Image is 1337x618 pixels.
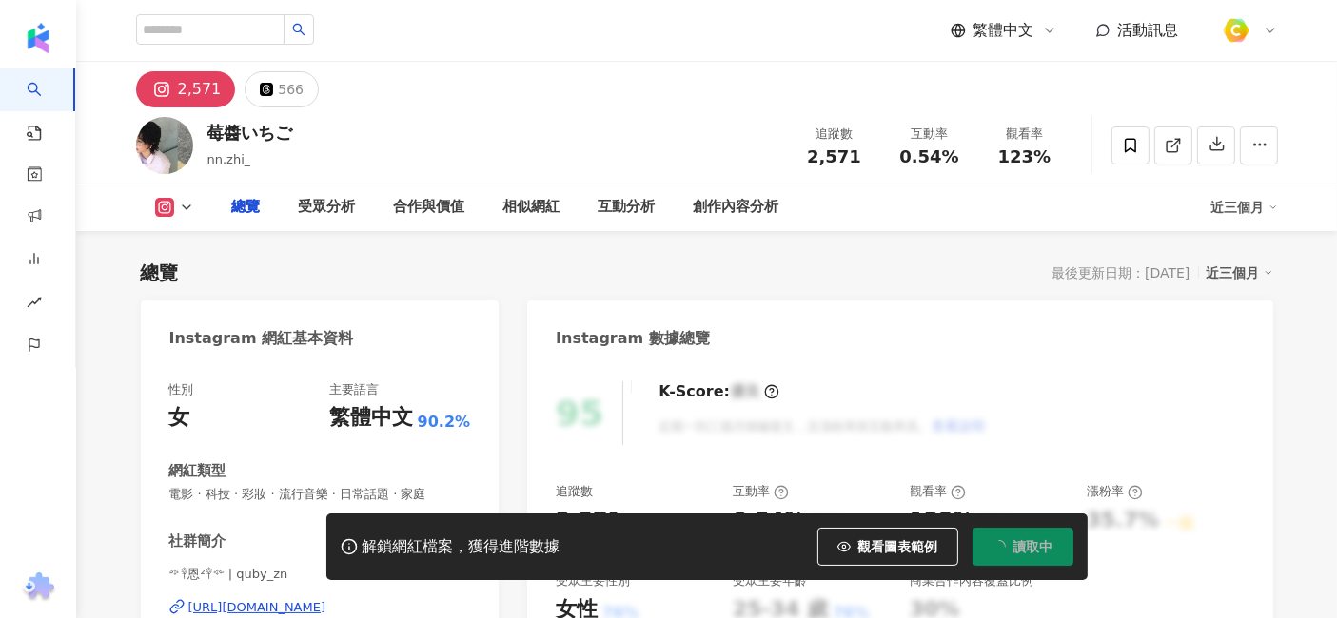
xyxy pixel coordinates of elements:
[1211,192,1278,222] div: 近三個月
[973,20,1034,41] span: 繁體中文
[188,599,326,616] div: [URL][DOMAIN_NAME]
[1013,539,1053,554] span: 讀取中
[292,23,305,36] span: search
[329,403,413,433] div: 繁體中文
[733,483,789,500] div: 互動率
[169,461,226,481] div: 網紅類型
[136,117,193,174] img: KOL Avatar
[23,23,53,53] img: logo icon
[556,572,630,589] div: 受眾主要性別
[556,328,710,349] div: Instagram 數據總覽
[659,381,779,402] div: K-Score :
[973,528,1073,566] button: 讀取中
[1052,265,1190,280] div: 最後更新日期：[DATE]
[733,572,807,589] div: 受眾主要年齡
[136,71,236,107] button: 2,571
[1207,261,1273,285] div: 近三個月
[27,283,42,326] span: rise
[418,412,471,433] span: 90.2%
[894,125,966,144] div: 互動率
[299,196,356,219] div: 受眾分析
[599,196,656,219] div: 互動分析
[1218,12,1254,48] img: %E6%96%B9%E5%BD%A2%E7%B4%94.png
[798,125,871,144] div: 追蹤數
[245,71,319,107] button: 566
[807,146,861,166] span: 2,571
[899,147,958,166] span: 0.54%
[694,196,779,219] div: 創作內容分析
[1087,483,1143,500] div: 漲粉率
[207,152,251,166] span: nn.zhi_
[169,381,194,398] div: 性別
[27,68,65,143] a: search
[329,381,379,398] div: 主要語言
[998,147,1052,166] span: 123%
[990,538,1007,555] span: loading
[556,483,593,500] div: 追蹤數
[141,260,179,286] div: 總覽
[733,506,805,535] div: 0.54%
[394,196,465,219] div: 合作與價值
[910,572,1033,589] div: 商業合作內容覆蓋比例
[858,539,938,554] span: 觀看圖表範例
[503,196,560,219] div: 相似網紅
[1118,21,1179,39] span: 活動訊息
[278,76,304,103] div: 566
[363,537,560,557] div: 解鎖網紅檔案，獲得進階數據
[169,403,190,433] div: 女
[178,76,222,103] div: 2,571
[556,506,622,535] div: 2,571
[910,483,966,500] div: 觀看率
[207,121,293,145] div: 莓醬いちご
[169,599,471,616] a: [URL][DOMAIN_NAME]
[169,486,471,503] span: 電影 · 科技 · 彩妝 · 流行音樂 · 日常話題 · 家庭
[910,506,974,535] div: 123%
[169,328,354,349] div: Instagram 網紅基本資料
[20,572,57,603] img: chrome extension
[817,528,958,566] button: 觀看圖表範例
[232,196,261,219] div: 總覽
[989,125,1061,144] div: 觀看率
